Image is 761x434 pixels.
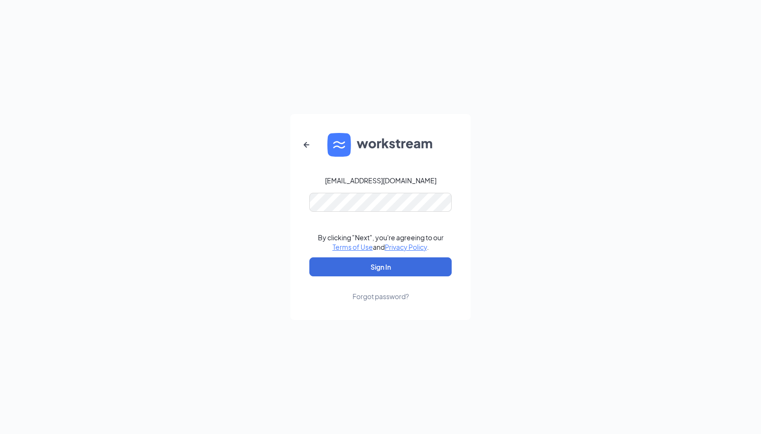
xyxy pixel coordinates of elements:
[301,139,312,151] svg: ArrowLeftNew
[327,133,434,157] img: WS logo and Workstream text
[385,243,427,251] a: Privacy Policy
[333,243,373,251] a: Terms of Use
[353,292,409,301] div: Forgot password?
[295,133,318,156] button: ArrowLeftNew
[353,276,409,301] a: Forgot password?
[309,257,452,276] button: Sign In
[325,176,436,185] div: [EMAIL_ADDRESS][DOMAIN_NAME]
[318,233,444,252] div: By clicking "Next", you're agreeing to our and .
